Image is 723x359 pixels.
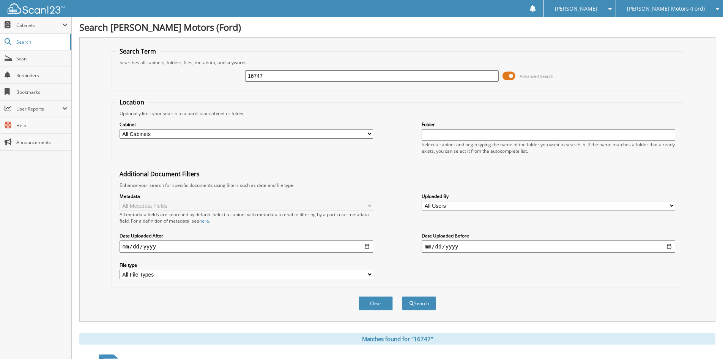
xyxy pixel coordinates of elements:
[120,240,373,253] input: start
[16,39,66,45] span: Search
[120,193,373,199] label: Metadata
[16,22,62,28] span: Cabinets
[16,106,62,112] span: User Reports
[16,122,68,129] span: Help
[402,296,436,310] button: Search
[555,6,597,11] span: [PERSON_NAME]
[16,139,68,145] span: Announcements
[16,55,68,62] span: Scan
[422,121,675,128] label: Folder
[422,240,675,253] input: end
[422,193,675,199] label: Uploaded By
[627,6,705,11] span: [PERSON_NAME] Motors (Ford)
[116,170,203,178] legend: Additional Document Filters
[120,232,373,239] label: Date Uploaded After
[116,47,160,55] legend: Search Term
[16,72,68,79] span: Reminders
[359,296,393,310] button: Clear
[685,323,723,359] iframe: Chat Widget
[520,73,553,79] span: Advanced Search
[116,110,679,117] div: Optionally limit your search to a particular cabinet or folder
[422,141,675,154] div: Select a cabinet and begin typing the name of the folder you want to search in. If the name match...
[8,3,65,14] img: scan123-logo-white.svg
[16,89,68,95] span: Bookmarks
[120,211,373,224] div: All metadata fields are searched by default. Select a cabinet with metadata to enable filtering b...
[116,98,148,106] legend: Location
[422,232,675,239] label: Date Uploaded Before
[116,182,679,188] div: Enhance your search for specific documents using filters such as date and file type.
[120,262,373,268] label: File type
[199,218,209,224] a: here
[79,333,715,345] div: Matches found for "16747"
[120,121,373,128] label: Cabinet
[79,21,715,33] h1: Search [PERSON_NAME] Motors (Ford)
[116,59,679,66] div: Searches all cabinets, folders, files, metadata, and keywords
